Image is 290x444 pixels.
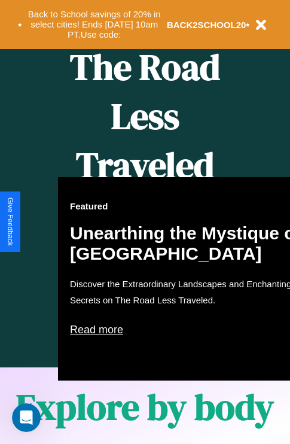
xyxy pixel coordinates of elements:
button: Back to School savings of 20% in select cities! Ends [DATE] 10am PT.Use code: [22,6,167,43]
iframe: Intercom live chat [12,403,41,432]
div: Give Feedback [6,197,14,246]
h1: Explore by body [16,382,274,431]
h1: The Road Less Traveled [58,42,232,190]
b: BACK2SCHOOL20 [167,20,246,30]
